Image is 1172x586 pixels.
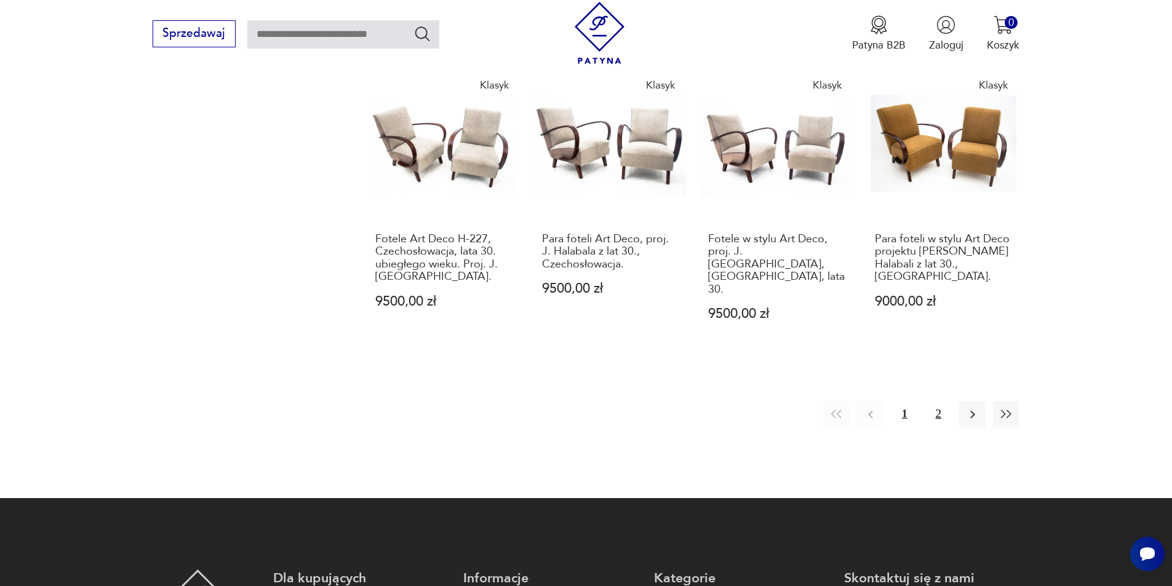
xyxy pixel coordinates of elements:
[708,233,847,296] h3: Fotele w stylu Art Deco, proj. J. [GEOGRAPHIC_DATA], [GEOGRAPHIC_DATA], lata 30.
[987,38,1019,52] p: Koszyk
[925,401,952,427] button: 2
[153,20,236,47] button: Sprzedawaj
[994,15,1013,34] img: Ikona koszyka
[987,15,1019,52] button: 0Koszyk
[1130,537,1165,571] iframe: Smartsupp widget button
[875,233,1013,283] h3: Para foteli w stylu Art Deco projektu [PERSON_NAME] Halabali z lat 30., [GEOGRAPHIC_DATA].
[413,25,431,42] button: Szukaj
[929,15,963,52] button: Zaloguj
[852,15,906,52] a: Ikona medaluPatyna B2B
[868,69,1020,349] a: KlasykPara foteli w stylu Art Deco projektu J. Halabali z lat 30., Czechy.Para foteli w stylu Art...
[1005,16,1018,29] div: 0
[929,38,963,52] p: Zaloguj
[708,307,847,320] p: 9500,00 zł
[891,401,918,427] button: 1
[375,233,514,283] h3: Fotele Art Deco H-227, Czechosłowacja, lata 30. ubiegłego wieku. Proj. J. [GEOGRAPHIC_DATA].
[542,233,680,271] h3: Para foteli Art Deco, proj. J. Halabala z lat 30., Czechosłowacja.
[875,295,1013,308] p: 9000,00 zł
[375,295,514,308] p: 9500,00 zł
[936,15,955,34] img: Ikonka użytkownika
[568,2,631,64] img: Patyna - sklep z meblami i dekoracjami vintage
[535,69,687,349] a: KlasykPara foteli Art Deco, proj. J. Halabala z lat 30., Czechosłowacja.Para foteli Art Deco, pro...
[153,30,236,39] a: Sprzedawaj
[701,69,853,349] a: KlasykFotele w stylu Art Deco, proj. J. Halabala, Czechosłowacja, lata 30.Fotele w stylu Art Deco...
[369,69,520,349] a: KlasykFotele Art Deco H-227, Czechosłowacja, lata 30. ubiegłego wieku. Proj. J. Halabala.Fotele A...
[852,38,906,52] p: Patyna B2B
[869,15,888,34] img: Ikona medalu
[542,282,680,295] p: 9500,00 zł
[852,15,906,52] button: Patyna B2B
